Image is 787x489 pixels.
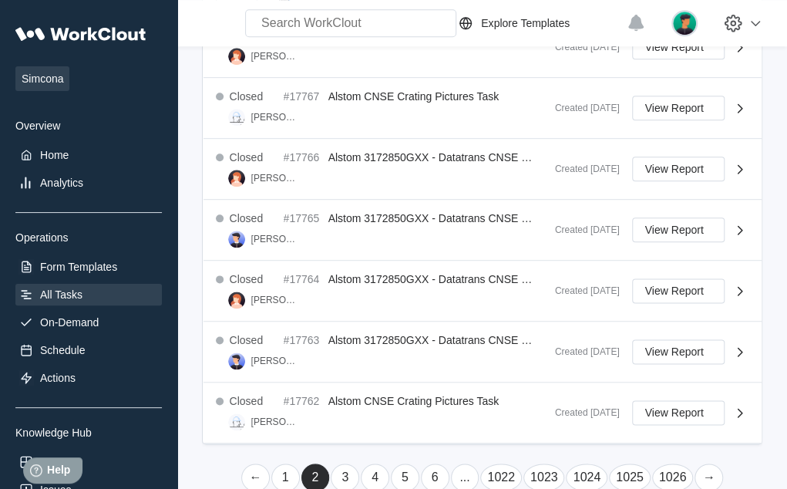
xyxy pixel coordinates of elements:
[230,334,264,346] div: Closed
[15,284,162,305] a: All Tasks
[284,90,322,103] div: #17767
[228,170,245,187] img: user-2.png
[328,90,499,103] span: Alstom CNSE Crating Pictures Task
[284,273,322,285] div: #17764
[543,346,620,357] div: Created [DATE]
[15,312,162,333] a: On-Demand
[328,151,622,164] span: Alstom 3172850GXX - Datatrans CNSE Final Inspection Task
[284,334,322,346] div: #17763
[15,367,162,389] a: Actions
[632,35,725,59] button: View Report
[15,144,162,166] a: Home
[230,151,264,164] div: Closed
[203,17,762,78] a: Closed#17768Alstom 3172850GXX - Datatrans CNSE Final Inspection Task[PERSON_NAME]Created [DATE]Vi...
[632,157,725,181] button: View Report
[40,372,76,384] div: Actions
[203,261,762,322] a: Closed#17764Alstom 3172850GXX - Datatrans CNSE Final Inspection Task[PERSON_NAME]Created [DATE]Vi...
[228,231,245,248] img: user-5.png
[245,9,456,37] input: Search WorkClout
[481,17,570,29] div: Explore Templates
[40,261,117,273] div: Form Templates
[251,234,299,244] div: [PERSON_NAME]
[645,164,704,174] span: View Report
[543,224,620,235] div: Created [DATE]
[284,212,322,224] div: #17765
[284,395,322,407] div: #17762
[251,173,299,184] div: [PERSON_NAME]
[328,395,499,407] span: Alstom CNSE Crating Pictures Task
[40,149,69,161] div: Home
[15,427,162,439] div: Knowledge Hub
[632,278,725,303] button: View Report
[645,42,704,52] span: View Report
[456,14,619,32] a: Explore Templates
[632,400,725,425] button: View Report
[203,139,762,200] a: Closed#17766Alstom 3172850GXX - Datatrans CNSE Final Inspection Task[PERSON_NAME]Created [DATE]Vi...
[543,285,620,296] div: Created [DATE]
[228,109,245,126] img: clout-09.png
[15,66,69,91] span: Simcona
[15,451,162,473] a: Assets
[632,339,725,364] button: View Report
[203,383,762,443] a: Closed#17762Alstom CNSE Crating Pictures Task[PERSON_NAME]Created [DATE]View Report
[228,48,245,65] img: user-2.png
[15,256,162,278] a: Form Templates
[645,103,704,113] span: View Report
[645,285,704,296] span: View Report
[543,103,620,113] div: Created [DATE]
[328,212,622,224] span: Alstom 3172850GXX - Datatrans CNSE Final Inspection Task
[15,120,162,132] div: Overview
[230,395,264,407] div: Closed
[40,288,82,301] div: All Tasks
[632,218,725,242] button: View Report
[284,151,322,164] div: #17766
[251,112,299,123] div: [PERSON_NAME]
[228,352,245,369] img: user-5.png
[228,413,245,430] img: clout-09.png
[543,164,620,174] div: Created [DATE]
[15,172,162,194] a: Analytics
[230,212,264,224] div: Closed
[40,316,99,329] div: On-Demand
[251,51,299,62] div: [PERSON_NAME]
[251,356,299,366] div: [PERSON_NAME]
[203,322,762,383] a: Closed#17763Alstom 3172850GXX - Datatrans CNSE Final Inspection Task[PERSON_NAME]Created [DATE]Vi...
[251,416,299,427] div: [PERSON_NAME]
[40,344,85,356] div: Schedule
[328,334,622,346] span: Alstom 3172850GXX - Datatrans CNSE Final Inspection Task
[543,42,620,52] div: Created [DATE]
[230,273,264,285] div: Closed
[15,339,162,361] a: Schedule
[543,407,620,418] div: Created [DATE]
[203,200,762,261] a: Closed#17765Alstom 3172850GXX - Datatrans CNSE Final Inspection Task[PERSON_NAME]Created [DATE]Vi...
[203,78,762,139] a: Closed#17767Alstom CNSE Crating Pictures Task[PERSON_NAME]Created [DATE]View Report
[632,96,725,120] button: View Report
[645,346,704,357] span: View Report
[230,90,264,103] div: Closed
[228,292,245,309] img: user-2.png
[328,273,622,285] span: Alstom 3172850GXX - Datatrans CNSE Final Inspection Task
[251,295,299,305] div: [PERSON_NAME]
[645,224,704,235] span: View Report
[645,407,704,418] span: View Report
[671,10,698,36] img: user.png
[40,177,83,189] div: Analytics
[15,231,162,244] div: Operations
